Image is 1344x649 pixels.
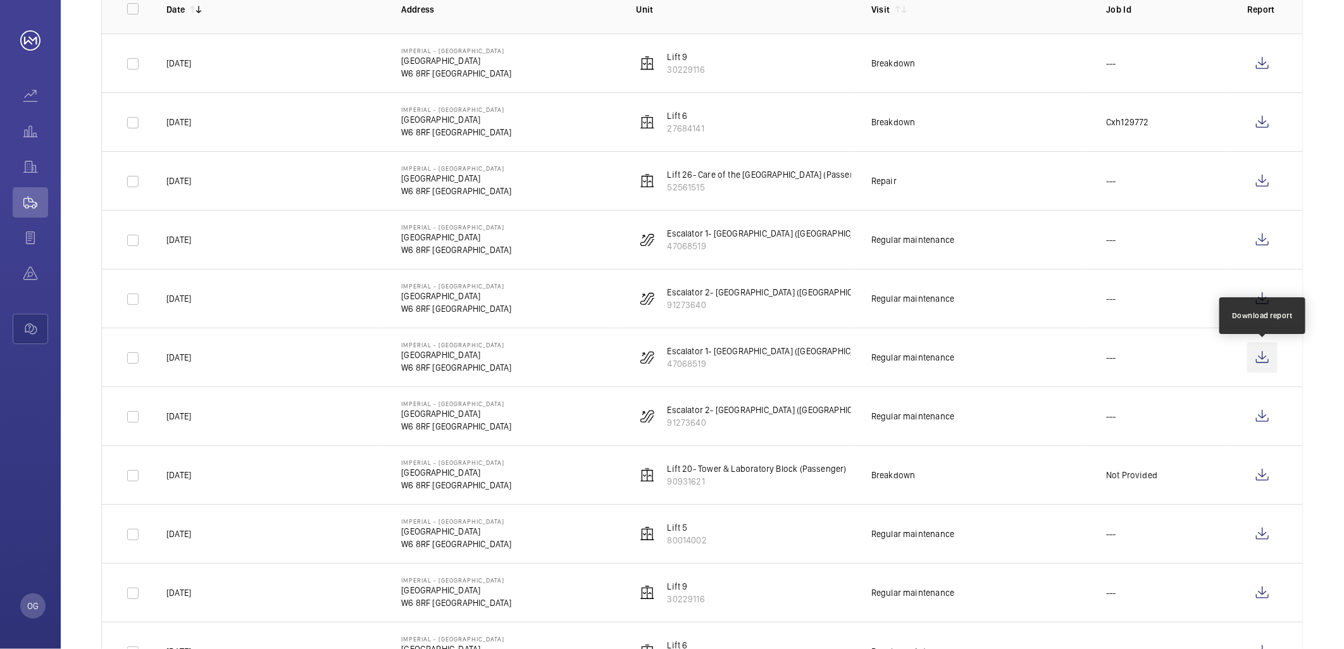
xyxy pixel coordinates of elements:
p: --- [1106,351,1116,364]
p: 27684141 [668,122,704,135]
p: [GEOGRAPHIC_DATA] [401,231,511,244]
p: [GEOGRAPHIC_DATA] [401,172,511,185]
img: elevator.svg [640,526,655,541]
div: Regular maintenance [871,586,954,599]
p: [DATE] [166,528,191,540]
p: Lift 6 [668,109,704,122]
div: Repair [871,175,897,187]
p: W6 8RF [GEOGRAPHIC_DATA] [401,420,511,433]
p: [DATE] [166,351,191,364]
p: 90931621 [668,475,847,488]
img: elevator.svg [640,114,655,130]
p: [GEOGRAPHIC_DATA] [401,407,511,420]
p: Escalator 1- [GEOGRAPHIC_DATA] ([GEOGRAPHIC_DATA]) [668,345,880,357]
p: Lift 20- Tower & Laboratory Block (Passenger) [668,462,847,475]
p: Imperial - [GEOGRAPHIC_DATA] [401,400,511,407]
p: Address [401,3,616,16]
p: Unit [637,3,851,16]
div: Regular maintenance [871,351,954,364]
img: escalator.svg [640,291,655,306]
img: elevator.svg [640,467,655,483]
div: Breakdown [871,469,916,481]
p: [GEOGRAPHIC_DATA] [401,290,511,302]
p: Visit [871,3,890,16]
div: Breakdown [871,57,916,70]
div: Download report [1232,310,1293,321]
p: Imperial - [GEOGRAPHIC_DATA] [401,47,511,54]
p: Report [1247,3,1278,16]
p: 91273640 [668,416,881,429]
p: Imperial - [GEOGRAPHIC_DATA] [401,635,511,643]
p: [GEOGRAPHIC_DATA] [401,466,511,479]
p: Lift 5 [668,521,707,534]
p: --- [1106,528,1116,540]
div: Regular maintenance [871,292,954,305]
p: Date [166,3,185,16]
p: Imperial - [GEOGRAPHIC_DATA] [401,341,511,349]
p: --- [1106,233,1116,246]
p: OG [27,600,39,612]
p: W6 8RF [GEOGRAPHIC_DATA] [401,67,511,80]
p: [DATE] [166,410,191,423]
div: Regular maintenance [871,528,954,540]
p: [GEOGRAPHIC_DATA] [401,349,511,361]
p: [DATE] [166,292,191,305]
p: Not Provided [1106,469,1157,481]
p: W6 8RF [GEOGRAPHIC_DATA] [401,126,511,139]
p: Imperial - [GEOGRAPHIC_DATA] [401,459,511,466]
p: Escalator 1- [GEOGRAPHIC_DATA] ([GEOGRAPHIC_DATA]) [668,227,880,240]
p: 30229116 [668,63,705,76]
p: [GEOGRAPHIC_DATA] [401,113,511,126]
p: --- [1106,57,1116,70]
p: Lift 9 [668,580,705,593]
img: elevator.svg [640,173,655,189]
p: Imperial - [GEOGRAPHIC_DATA] [401,282,511,290]
p: --- [1106,292,1116,305]
p: 91273640 [668,299,881,311]
img: escalator.svg [640,232,655,247]
p: [GEOGRAPHIC_DATA] [401,54,511,67]
div: Regular maintenance [871,233,954,246]
img: elevator.svg [640,56,655,71]
img: escalator.svg [640,409,655,424]
p: 80014002 [668,534,707,547]
p: W6 8RF [GEOGRAPHIC_DATA] [401,302,511,315]
p: [DATE] [166,469,191,481]
p: [GEOGRAPHIC_DATA] [401,584,511,596]
p: Cxh129772 [1106,116,1149,128]
p: [DATE] [166,57,191,70]
img: elevator.svg [640,585,655,600]
p: W6 8RF [GEOGRAPHIC_DATA] [401,361,511,374]
p: --- [1106,410,1116,423]
p: 47068519 [668,240,880,252]
p: --- [1106,586,1116,599]
p: Lift 9 [668,51,705,63]
p: Escalator 2- [GEOGRAPHIC_DATA] ([GEOGRAPHIC_DATA]) [668,404,881,416]
p: 30229116 [668,593,705,605]
div: Breakdown [871,116,916,128]
p: W6 8RF [GEOGRAPHIC_DATA] [401,596,511,609]
p: W6 8RF [GEOGRAPHIC_DATA] [401,538,511,550]
p: [DATE] [166,586,191,599]
p: Imperial - [GEOGRAPHIC_DATA] [401,517,511,525]
div: Regular maintenance [871,410,954,423]
p: W6 8RF [GEOGRAPHIC_DATA] [401,479,511,491]
p: W6 8RF [GEOGRAPHIC_DATA] [401,244,511,256]
p: 47068519 [668,357,880,370]
p: --- [1106,175,1116,187]
p: Job Id [1106,3,1227,16]
p: Lift 26- Care of the [GEOGRAPHIC_DATA] (Passenger) [668,168,871,181]
p: Escalator 2- [GEOGRAPHIC_DATA] ([GEOGRAPHIC_DATA]) [668,286,881,299]
p: 52561515 [668,181,871,194]
p: Imperial - [GEOGRAPHIC_DATA] [401,106,511,113]
img: escalator.svg [640,350,655,365]
p: [DATE] [166,175,191,187]
p: Imperial - [GEOGRAPHIC_DATA] [401,164,511,172]
p: [GEOGRAPHIC_DATA] [401,525,511,538]
p: Imperial - [GEOGRAPHIC_DATA] [401,223,511,231]
p: W6 8RF [GEOGRAPHIC_DATA] [401,185,511,197]
p: [DATE] [166,116,191,128]
p: [DATE] [166,233,191,246]
p: Imperial - [GEOGRAPHIC_DATA] [401,576,511,584]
